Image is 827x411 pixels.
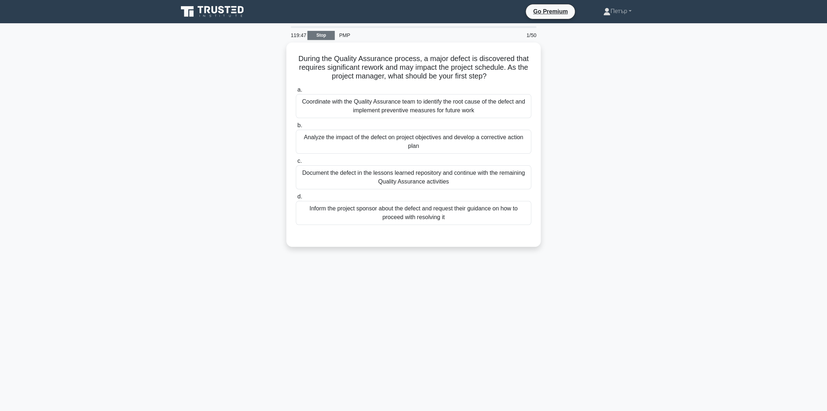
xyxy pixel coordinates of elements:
div: 1/50 [498,28,541,43]
div: PMP [335,28,435,43]
a: Петър [586,4,649,19]
div: Document the defect in the lessons learned repository and continue with the remaining Quality Ass... [296,165,531,189]
span: b. [297,122,302,128]
div: Analyze the impact of the defect on project objectives and develop a corrective action plan [296,130,531,154]
a: Go Premium [529,7,572,16]
div: 119:47 [286,28,307,43]
a: Stop [307,31,335,40]
div: Inform the project sponsor about the defect and request their guidance on how to proceed with res... [296,201,531,225]
h5: During the Quality Assurance process, a major defect is discovered that requires significant rewo... [295,54,532,81]
span: a. [297,86,302,93]
span: d. [297,193,302,200]
span: c. [297,158,302,164]
div: Coordinate with the Quality Assurance team to identify the root cause of the defect and implement... [296,94,531,118]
